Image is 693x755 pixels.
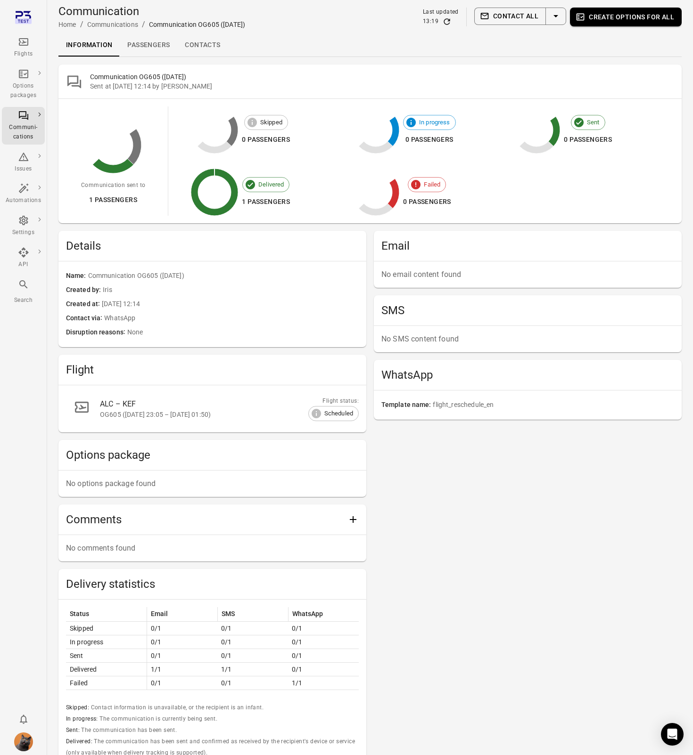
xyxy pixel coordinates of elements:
[414,118,455,127] span: In progress
[66,478,359,489] p: No options package found
[90,72,674,81] h2: Communication OG605 ([DATE])
[147,649,217,662] td: 0/1
[381,367,674,382] h2: WhatsApp
[2,33,45,62] a: Flights
[104,313,359,324] span: WhatsApp
[66,607,359,690] table: Communication delivery statistics
[288,662,359,676] td: 0/1
[255,118,288,127] span: Skipped
[6,123,41,142] div: Communi-cations
[81,181,145,190] div: Communication sent to
[442,17,452,26] button: Refresh data
[58,34,120,57] a: Information
[288,635,359,649] td: 0/1
[87,21,138,28] a: Communications
[288,607,359,621] th: WhatsApp
[66,512,344,527] h2: Comments
[66,727,81,733] span: Sent:
[381,269,674,280] p: No email content found
[66,238,359,253] span: Details
[91,704,264,711] span: Contact information is unavailable, or the recipient is an infant.
[147,607,217,621] th: Email
[217,649,288,662] td: 0/1
[419,180,445,189] span: Failed
[288,621,359,635] td: 0/1
[570,8,682,26] button: Create options for all
[149,20,245,29] div: Communication OG605 ([DATE])
[66,649,147,662] td: Sent
[6,228,41,237] div: Settings
[474,8,546,25] button: Contact all
[319,409,358,418] span: Scheduled
[423,17,438,26] div: 13:19
[2,65,45,103] a: Options packages
[142,19,145,30] li: /
[14,732,33,751] img: funny-british-shorthair-cat-portrait-looking-shocked-or-surprised.jpg
[66,576,359,592] h2: Delivery statistics
[381,238,674,253] h2: Email
[66,313,104,324] span: Contact via
[2,148,45,177] a: Issues
[66,738,94,745] span: Delivered:
[147,662,217,676] td: 1/1
[6,164,41,174] div: Issues
[66,621,147,635] td: Skipped
[66,543,359,554] p: No comments found
[58,34,682,57] div: Local navigation
[545,8,566,25] button: Select action
[2,244,45,272] a: API
[242,134,290,146] div: 0 passengers
[564,134,612,146] div: 0 passengers
[217,621,288,635] td: 0/1
[6,260,41,269] div: API
[66,299,102,309] span: Created at
[147,635,217,649] td: 0/1
[66,662,147,676] td: Delivered
[66,285,103,295] span: Created by
[81,194,145,206] div: 1 passengers
[288,676,359,690] td: 1/1
[242,196,290,208] div: 1 passengers
[100,398,336,410] div: ALC – KEF
[66,362,359,377] h2: Flight
[217,635,288,649] td: 0/1
[14,710,33,729] button: Notifications
[100,410,336,419] div: OG605 ([DATE] 23:05 – [DATE] 01:50)
[99,715,217,722] span: The communication is currently being sent.
[66,447,359,463] h2: Options package
[102,299,359,309] span: [DATE] 12:14
[90,81,674,91] div: Sent at [DATE] 12:14 by [PERSON_NAME]
[81,727,177,733] span: The communication has been sent.
[58,19,245,30] nav: Breadcrumbs
[308,397,359,406] div: Flight status:
[2,276,45,308] button: Search
[474,8,566,25] div: Split button
[6,196,41,205] div: Automations
[66,393,359,425] a: ALC – KEFOG605 ([DATE] 23:05 – [DATE] 01:50)
[217,607,288,621] th: SMS
[66,676,147,690] td: Failed
[381,303,674,318] h2: SMS
[344,510,363,529] button: Add comment
[120,34,177,57] a: Passengers
[217,662,288,676] td: 1/1
[381,333,674,345] p: No SMS content found
[403,134,456,146] div: 0 passengers
[88,271,359,281] span: Communication OG605 ([DATE])
[103,285,359,295] span: Iris
[6,81,41,100] div: Options packages
[381,400,433,410] span: Template name
[127,327,359,338] span: None
[288,649,359,662] td: 0/1
[6,49,41,59] div: Flights
[403,196,451,208] div: 0 passengers
[423,8,459,17] div: Last updated
[58,4,245,19] h1: Communication
[66,327,127,338] span: Disruption reasons
[80,19,83,30] li: /
[66,271,88,281] span: Name
[147,621,217,635] td: 0/1
[433,400,674,410] span: flight_reschedule_en
[661,723,684,746] div: Open Intercom Messenger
